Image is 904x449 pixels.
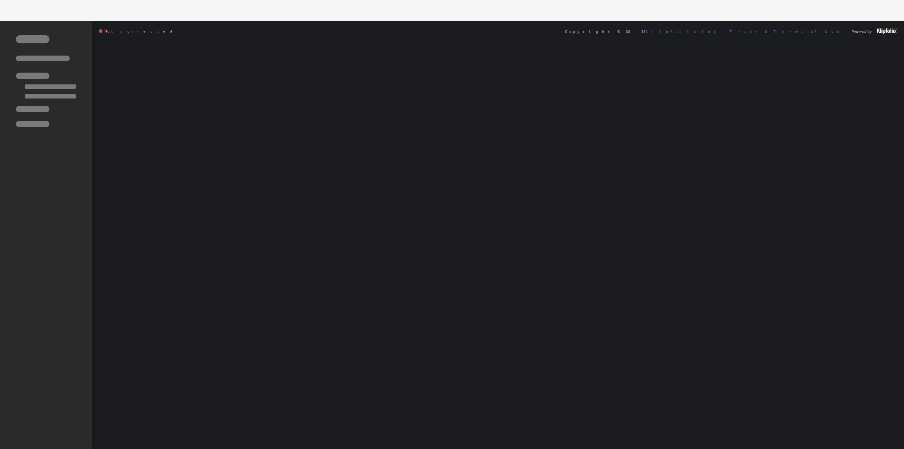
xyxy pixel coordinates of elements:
[16,35,76,127] img: skeleton-sidenav.svg
[99,29,177,34] span: Not connected.
[646,29,722,34] a: Klipfolio Inc.
[730,29,844,34] a: Trust & Terms of Use
[851,30,872,33] span: Powered by
[565,30,722,33] span: Copyright © 2025
[877,28,897,34] img: logo-footer.png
